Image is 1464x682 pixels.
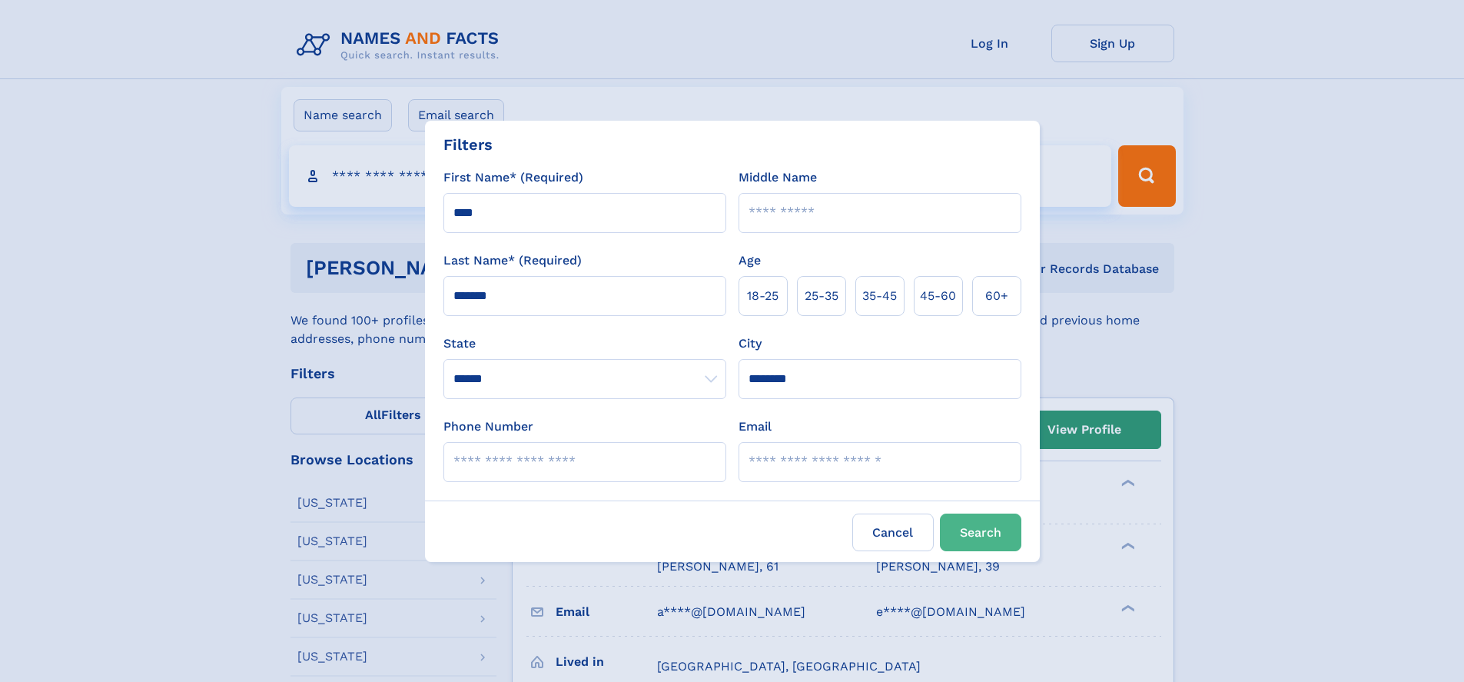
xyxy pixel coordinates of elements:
[443,251,582,270] label: Last Name* (Required)
[920,287,956,305] span: 45‑60
[443,168,583,187] label: First Name* (Required)
[940,514,1021,551] button: Search
[739,334,762,353] label: City
[852,514,934,551] label: Cancel
[443,133,493,156] div: Filters
[739,168,817,187] label: Middle Name
[739,418,772,436] label: Email
[805,287,838,305] span: 25‑35
[739,251,761,270] label: Age
[443,418,533,436] label: Phone Number
[985,287,1008,305] span: 60+
[747,287,778,305] span: 18‑25
[443,334,726,353] label: State
[862,287,897,305] span: 35‑45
